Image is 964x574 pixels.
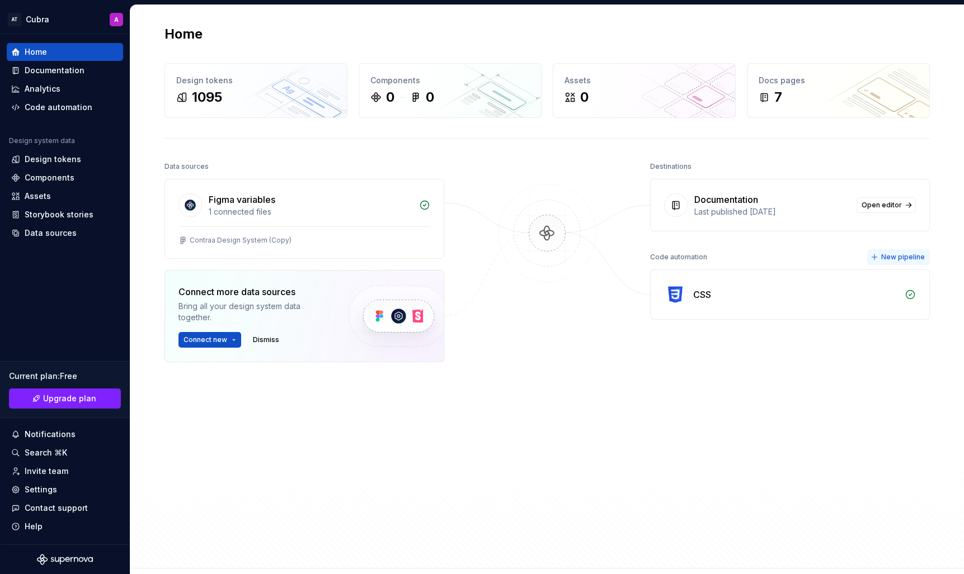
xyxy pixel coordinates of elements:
[164,179,444,259] a: Figma variables1 connected filesContraa Design System (Copy)
[7,224,123,242] a: Data sources
[178,301,330,323] div: Bring all your design system data together.
[7,518,123,535] button: Help
[25,46,47,58] div: Home
[580,88,589,106] div: 0
[164,63,347,118] a: Design tokens1095
[25,172,74,183] div: Components
[114,15,119,24] div: A
[359,63,542,118] a: Components00
[862,201,902,210] span: Open editor
[7,187,123,205] a: Assets
[184,335,227,344] span: Connect new
[25,209,93,220] div: Storybook stories
[25,154,81,165] div: Design tokens
[747,63,930,118] a: Docs pages7
[43,393,96,404] span: Upgrade plan
[857,197,916,213] a: Open editor
[209,193,275,206] div: Figma variables
[9,371,121,382] div: Current plan : Free
[7,499,123,517] button: Contact support
[2,7,128,31] button: ATCubraA
[192,88,222,106] div: 1095
[178,285,330,298] div: Connect more data sources
[190,236,291,245] div: Contraa Design System (Copy)
[25,429,76,440] div: Notifications
[25,447,67,458] div: Search ⌘K
[881,253,925,262] span: New pipeline
[7,444,123,462] button: Search ⌘K
[7,80,123,98] a: Analytics
[693,288,711,301] div: CSS
[8,13,21,26] div: AT
[25,502,88,514] div: Contact support
[25,484,57,495] div: Settings
[650,159,692,174] div: Destinations
[25,191,51,202] div: Assets
[386,88,394,106] div: 0
[176,75,336,86] div: Design tokens
[25,102,92,113] div: Code automation
[7,61,123,79] a: Documentation
[774,88,782,106] div: 7
[7,462,123,480] a: Invite team
[9,388,121,409] a: Upgrade plan
[37,554,93,565] svg: Supernova Logo
[7,150,123,168] a: Design tokens
[553,63,736,118] a: Assets0
[7,481,123,499] a: Settings
[7,43,123,61] a: Home
[426,88,434,106] div: 0
[25,521,43,532] div: Help
[7,425,123,443] button: Notifications
[650,249,707,265] div: Code automation
[248,332,284,348] button: Dismiss
[694,193,758,206] div: Documentation
[164,25,203,43] h2: Home
[565,75,724,86] div: Assets
[7,206,123,224] a: Storybook stories
[867,249,930,265] button: New pipeline
[694,206,850,217] div: Last published [DATE]
[7,98,123,116] a: Code automation
[25,466,68,477] div: Invite team
[253,335,279,344] span: Dismiss
[25,227,77,239] div: Data sources
[7,169,123,187] a: Components
[370,75,530,86] div: Components
[25,83,60,94] div: Analytics
[9,136,75,145] div: Design system data
[759,75,918,86] div: Docs pages
[209,206,412,217] div: 1 connected files
[26,14,49,25] div: Cubra
[25,65,84,76] div: Documentation
[178,332,241,348] button: Connect new
[164,159,209,174] div: Data sources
